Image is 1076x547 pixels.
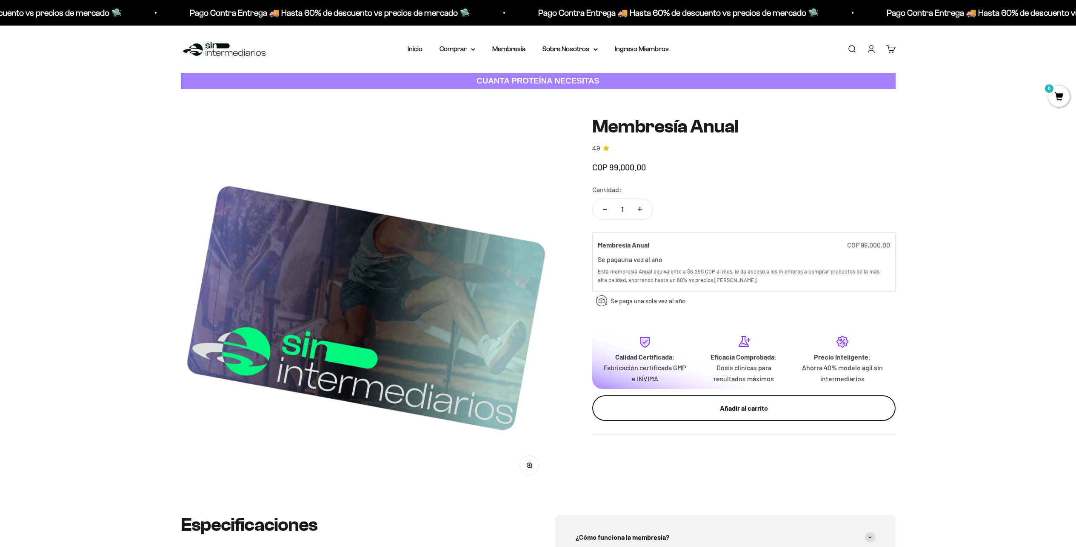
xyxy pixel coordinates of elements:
strong: CUANTA PROTEÍNA NECESITAS [477,76,599,85]
summary: Comprar [440,43,475,55]
strong: Calidad Certificada: [615,353,675,361]
strong: Eficacia Comprobada: [711,353,777,361]
label: Cantidad: [592,184,622,195]
h2: Especificaciones [181,515,521,535]
label: Membresía Anual [598,239,649,250]
div: Esta membresía Anual equivalente a $8.250 COP al mes, le da acceso a los miembros a comprar produ... [598,267,890,285]
span: ¿Cómo funciona la membresía? [576,532,669,543]
a: Inicio [408,45,422,52]
p: Fabricación certificada GMP e INVIMA [602,362,688,384]
h1: Membresía Anual [592,116,896,137]
mark: 0 [1044,83,1054,94]
p: Ahorra 40% modelo ágil sin intermediarios [800,362,885,384]
a: CUANTA PROTEÍNA NECESITAS [181,73,896,89]
p: Dosis clínicas para resultados máximos [701,362,786,384]
div: Añadir al carrito [609,403,879,414]
strong: Precio Inteligente: [814,353,871,361]
button: Aumentar cantidad [628,199,652,219]
span: Se paga una sola vez al año [611,296,685,306]
p: Pago Contra Entrega 🚚 Hasta 60% de descuento vs precios de mercado 🛸 [58,6,339,20]
p: Pago Contra Entrega 🚚 Hasta 60% de descuento vs precios de mercado 🛸 [755,6,1036,20]
a: 4.94.9 de 5.0 estrellas [592,144,896,153]
label: una vez al año [621,255,662,263]
a: Ingreso Miembros [615,45,669,52]
button: Añadir al carrito [592,395,896,421]
label: Se paga [598,255,621,263]
summary: Sobre Nosotros [542,43,598,55]
button: Reducir cantidad [593,199,617,219]
p: Pago Contra Entrega 🚚 Hasta 60% de descuento vs precios de mercado 🛸 [407,6,687,20]
a: 0 [1048,92,1070,102]
a: Membresía [492,45,525,52]
span: 4.9 [592,144,600,153]
span: COP 99,000.00 [592,162,646,172]
img: Membresía Anual [181,116,551,487]
span: COP 99,000.00 [847,241,890,249]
